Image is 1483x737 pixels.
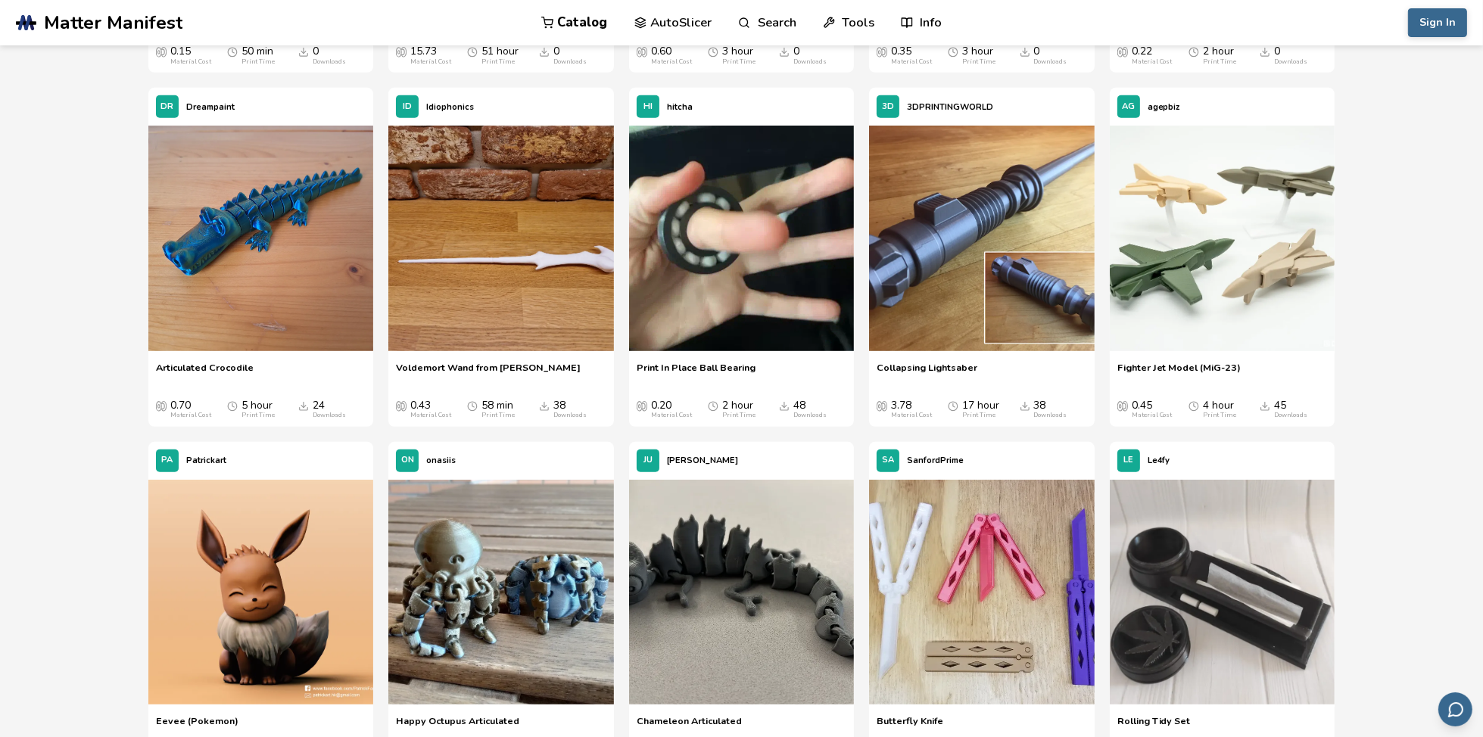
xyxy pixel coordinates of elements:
span: ON [401,456,414,465]
p: Dreampaint [186,99,235,115]
span: LE [1123,456,1133,465]
p: 3DPRINTINGWORLD [907,99,993,115]
div: Print Time [241,412,275,419]
a: Fighter Jet Model (MiG-23) [1117,362,1242,384]
div: Downloads [553,412,587,419]
div: 0.70 [170,400,211,419]
p: agepbiz [1148,99,1180,115]
span: Average Print Time [467,45,478,58]
div: Print Time [241,58,275,66]
div: Downloads [793,58,827,66]
span: Average Print Time [1189,45,1199,58]
span: JU [643,456,653,465]
span: Average Cost [1117,400,1128,412]
p: [PERSON_NAME] [667,452,738,468]
p: hitcha [667,99,693,115]
div: 58 min [481,400,515,419]
span: Average Print Time [467,400,478,412]
div: 0 [1274,45,1307,65]
div: Print Time [722,412,756,419]
span: Average Print Time [227,45,238,58]
div: Material Cost [170,58,211,66]
div: Downloads [313,412,346,419]
span: Average Print Time [227,400,238,412]
div: Print Time [962,58,995,66]
span: Downloads [539,45,550,58]
span: Matter Manifest [44,12,182,33]
span: Average Cost [637,400,647,412]
span: Average Cost [877,400,887,412]
div: 3 hour [722,45,756,65]
div: 0.15 [170,45,211,65]
div: 0 [1034,45,1067,65]
p: onasiis [426,452,456,468]
div: 0.35 [891,45,932,65]
div: 17 hour [962,400,999,419]
div: 0 [313,45,346,65]
div: Downloads [1034,58,1067,66]
span: Average Cost [877,45,887,58]
span: HI [643,102,653,112]
div: Downloads [1034,412,1067,419]
div: Print Time [722,58,756,66]
span: Average Print Time [1189,400,1199,412]
div: 51 hour [481,45,519,65]
span: Average Print Time [708,400,718,412]
div: 2 hour [722,400,756,419]
div: Downloads [313,58,346,66]
div: 0.45 [1132,400,1173,419]
span: Average Print Time [948,400,958,412]
div: Print Time [1203,58,1236,66]
div: 0 [553,45,587,65]
div: Material Cost [651,412,692,419]
span: Average Cost [637,45,647,58]
span: Average Cost [1117,45,1128,58]
div: Material Cost [651,58,692,66]
span: Downloads [298,400,309,412]
span: Downloads [539,400,550,412]
div: Downloads [1274,412,1307,419]
a: Eevee (Pokemon) [148,480,373,708]
p: Idiophonics [426,99,474,115]
span: Average Print Time [948,45,958,58]
button: Sign In [1408,8,1467,37]
div: 15.73 [410,45,451,65]
div: Material Cost [170,412,211,419]
div: 2 hour [1203,45,1236,65]
span: Downloads [1260,400,1270,412]
div: 0.22 [1132,45,1173,65]
p: Le4fy [1148,452,1170,468]
div: 24 [313,400,346,419]
span: Average Print Time [708,45,718,58]
div: 3 hour [962,45,995,65]
div: 0.20 [651,400,692,419]
a: Collapsing Lightsaber [877,362,977,384]
span: SA [882,456,894,465]
span: Downloads [1020,45,1030,58]
div: Print Time [481,58,515,66]
div: Print Time [481,412,515,419]
span: Average Cost [396,400,407,412]
span: Average Cost [156,45,167,58]
a: Print In Place Ball Bearing [637,362,756,384]
div: 38 [553,400,587,419]
span: ID [403,102,412,112]
span: PA [161,456,173,465]
span: Downloads [779,400,790,412]
p: SanfordPrime [907,452,964,468]
span: 3D [882,102,894,112]
div: 48 [793,400,827,419]
div: 38 [1034,400,1067,419]
div: 0 [793,45,827,65]
div: 45 [1274,400,1307,419]
span: Downloads [1020,400,1030,412]
div: Downloads [553,58,587,66]
div: 5 hour [241,400,275,419]
div: Print Time [962,412,995,419]
div: Print Time [1203,412,1236,419]
div: 50 min [241,45,275,65]
div: Material Cost [410,412,451,419]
